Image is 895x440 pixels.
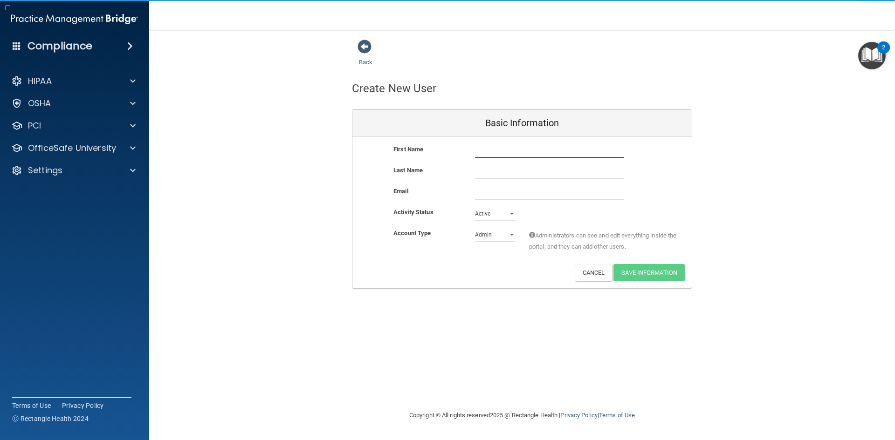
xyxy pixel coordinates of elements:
[28,165,62,176] p: Settings
[11,75,136,87] a: HIPAA
[28,120,41,131] p: PCI
[12,414,89,423] span: Ⓒ Rectangle Health 2024
[560,412,597,419] a: Privacy Policy
[11,120,136,131] a: PCI
[858,42,886,69] button: Open Resource Center, 2 new notifications
[352,110,692,137] div: Basic Information
[28,40,92,53] h4: Compliance
[393,146,423,153] b: First Name
[575,264,613,281] button: Cancel
[529,230,678,252] span: Administrators can see and edit everything inside the portal, and they can add other users.
[11,165,136,176] a: Settings
[352,82,437,95] h4: Create New User
[352,400,692,430] div: Copyright © All rights reserved 2025 @ Rectangle Health | |
[28,142,116,154] p: OfficeSafe University
[11,142,136,154] a: OfficeSafe University
[393,167,423,174] b: Last Name
[62,401,104,410] a: Privacy Policy
[12,401,51,410] a: Terms of Use
[28,75,52,87] p: HIPAA
[359,47,372,66] a: Back
[882,47,885,60] div: 2
[11,98,136,109] a: OSHA
[393,230,431,237] b: Account Type
[393,209,434,216] b: Activity Status
[599,412,635,419] a: Terms of Use
[11,10,138,28] img: PMB logo
[28,98,51,109] p: OSHA
[613,264,685,281] button: Save Information
[393,188,408,195] b: Email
